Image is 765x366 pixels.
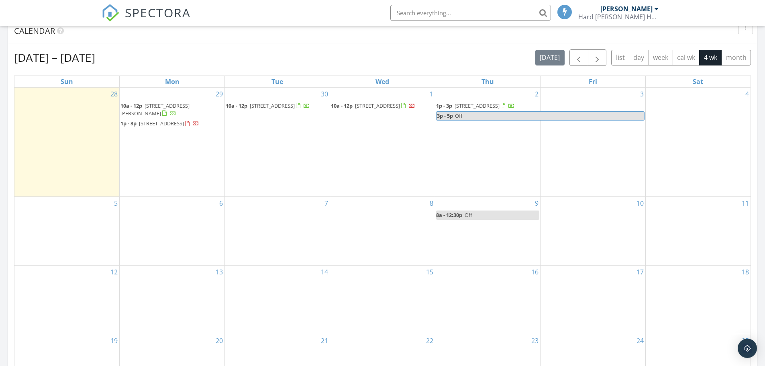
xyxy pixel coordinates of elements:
span: Off [455,112,463,119]
button: list [611,50,629,65]
a: 1p - 3p [STREET_ADDRESS] [436,101,539,111]
td: Go to October 6, 2025 [120,196,225,265]
a: Tuesday [270,76,285,87]
a: 10a - 12p [STREET_ADDRESS][PERSON_NAME] [120,101,224,119]
a: Wednesday [374,76,391,87]
a: Go to October 16, 2025 [530,266,540,278]
span: Calendar [14,25,55,36]
button: [DATE] [535,50,565,65]
span: [STREET_ADDRESS] [250,102,295,109]
td: Go to October 12, 2025 [14,265,120,334]
a: SPECTORA [102,11,191,28]
a: Go to October 22, 2025 [424,334,435,347]
span: SPECTORA [125,4,191,21]
span: Off [465,211,472,219]
a: 1p - 3p [STREET_ADDRESS] [120,120,199,127]
span: 10a - 12p [226,102,247,109]
button: week [649,50,673,65]
div: [PERSON_NAME] [600,5,653,13]
a: Go to October 12, 2025 [109,266,119,278]
td: Go to October 7, 2025 [225,196,330,265]
a: Go to October 6, 2025 [218,197,224,210]
button: Previous [569,49,588,66]
a: Go to October 25, 2025 [740,334,751,347]
button: month [721,50,751,65]
a: 10a - 12p [STREET_ADDRESS] [226,102,310,109]
a: Go to October 3, 2025 [639,88,645,100]
input: Search everything... [390,5,551,21]
td: Go to September 29, 2025 [120,88,225,197]
a: 10a - 12p [STREET_ADDRESS] [226,101,329,111]
button: day [629,50,649,65]
a: Go to September 28, 2025 [109,88,119,100]
a: Go to October 4, 2025 [744,88,751,100]
td: Go to October 17, 2025 [540,265,645,334]
a: Go to October 8, 2025 [428,197,435,210]
a: Friday [587,76,599,87]
a: Thursday [480,76,496,87]
a: Go to October 17, 2025 [635,266,645,278]
td: Go to October 5, 2025 [14,196,120,265]
td: Go to October 16, 2025 [435,265,540,334]
a: 10a - 12p [STREET_ADDRESS][PERSON_NAME] [120,102,190,117]
td: Go to September 30, 2025 [225,88,330,197]
div: Hard Knox Home Inspections [578,13,659,21]
button: Next [588,49,607,66]
td: Go to October 15, 2025 [330,265,435,334]
a: 10a - 12p [STREET_ADDRESS] [331,101,434,111]
td: Go to October 9, 2025 [435,196,540,265]
a: Go to October 23, 2025 [530,334,540,347]
a: Go to October 1, 2025 [428,88,435,100]
a: Go to October 20, 2025 [214,334,224,347]
td: Go to October 13, 2025 [120,265,225,334]
td: Go to October 2, 2025 [435,88,540,197]
td: Go to October 3, 2025 [540,88,645,197]
td: Go to October 4, 2025 [645,88,751,197]
td: Go to October 8, 2025 [330,196,435,265]
span: 8a - 12:30p [436,211,462,219]
a: Go to October 14, 2025 [319,266,330,278]
span: 3p - 5p [437,112,453,120]
button: 4 wk [699,50,722,65]
span: 1p - 3p [120,120,137,127]
button: cal wk [673,50,700,65]
a: Go to October 2, 2025 [533,88,540,100]
a: Go to October 5, 2025 [112,197,119,210]
a: Go to October 10, 2025 [635,197,645,210]
h2: [DATE] – [DATE] [14,49,95,65]
img: The Best Home Inspection Software - Spectora [102,4,119,22]
span: 10a - 12p [120,102,142,109]
td: Go to October 18, 2025 [645,265,751,334]
a: Monday [163,76,181,87]
td: Go to October 14, 2025 [225,265,330,334]
td: Go to October 1, 2025 [330,88,435,197]
span: [STREET_ADDRESS][PERSON_NAME] [120,102,190,117]
span: 10a - 12p [331,102,353,109]
a: Saturday [691,76,705,87]
td: Go to October 11, 2025 [645,196,751,265]
a: Go to October 18, 2025 [740,266,751,278]
td: Go to September 28, 2025 [14,88,120,197]
td: Go to October 10, 2025 [540,196,645,265]
div: Open Intercom Messenger [738,339,757,358]
a: 1p - 3p [STREET_ADDRESS] [120,119,224,129]
a: Go to October 13, 2025 [214,266,224,278]
span: [STREET_ADDRESS] [455,102,500,109]
a: Go to October 7, 2025 [323,197,330,210]
a: Go to October 19, 2025 [109,334,119,347]
a: Go to October 24, 2025 [635,334,645,347]
a: Go to September 30, 2025 [319,88,330,100]
a: 10a - 12p [STREET_ADDRESS] [331,102,415,109]
a: 1p - 3p [STREET_ADDRESS] [436,102,515,109]
a: Go to October 15, 2025 [424,266,435,278]
a: Go to October 11, 2025 [740,197,751,210]
span: [STREET_ADDRESS] [139,120,184,127]
a: Go to October 21, 2025 [319,334,330,347]
span: [STREET_ADDRESS] [355,102,400,109]
span: 1p - 3p [436,102,452,109]
a: Sunday [59,76,75,87]
a: Go to September 29, 2025 [214,88,224,100]
a: Go to October 9, 2025 [533,197,540,210]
